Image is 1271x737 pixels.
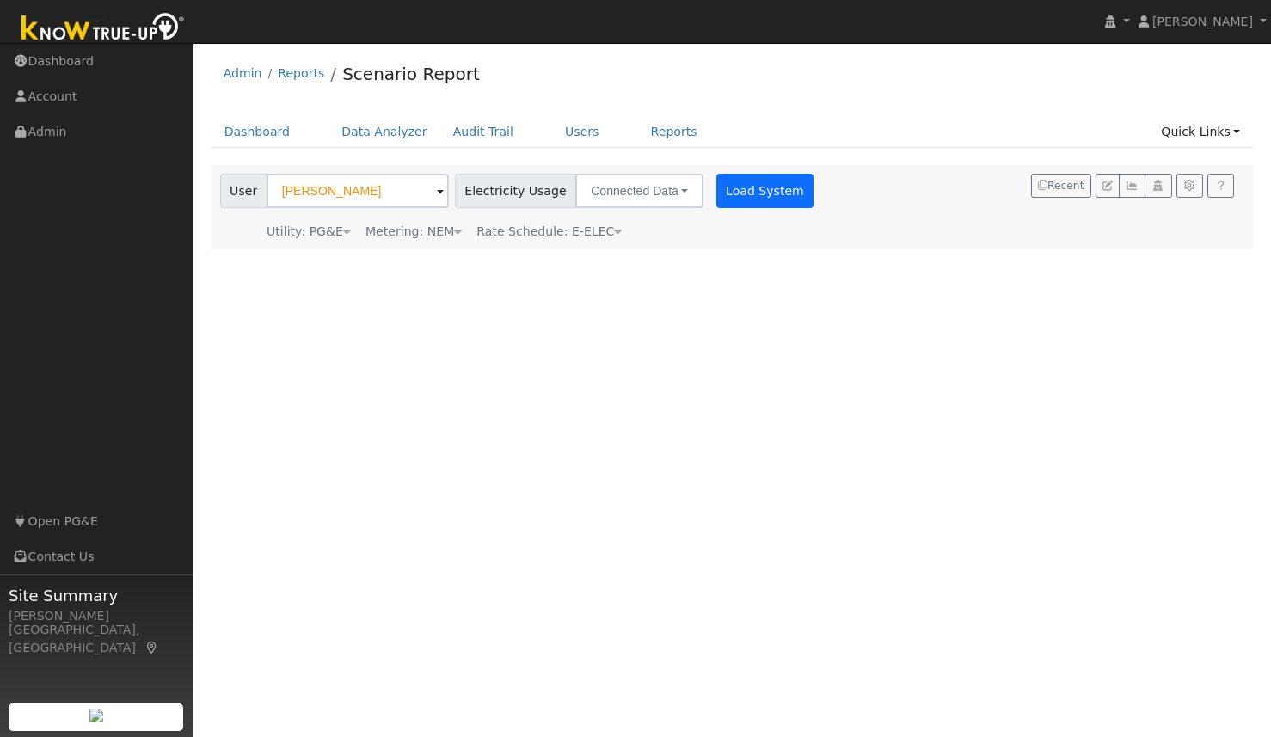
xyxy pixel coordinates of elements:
a: Help Link [1207,174,1234,198]
button: Settings [1176,174,1203,198]
img: Know True-Up [13,9,193,48]
span: User [220,174,267,208]
a: Reports [278,66,324,80]
button: Edit User [1096,174,1120,198]
img: retrieve [89,709,103,722]
a: Reports [638,116,710,148]
button: Load System [716,174,814,208]
a: Dashboard [212,116,304,148]
a: Audit Trail [440,116,526,148]
div: Metering: NEM [365,223,462,241]
span: Site Summary [9,584,184,607]
span: [PERSON_NAME] [1152,15,1253,28]
input: Select a User [267,174,449,208]
a: Quick Links [1148,116,1253,148]
a: Admin [224,66,262,80]
a: Users [552,116,612,148]
a: Scenario Report [342,64,480,84]
div: [PERSON_NAME] [9,607,184,625]
span: Alias: HE1 [476,224,622,238]
button: Multi-Series Graph [1119,174,1145,198]
div: Utility: PG&E [267,223,351,241]
span: Electricity Usage [455,174,576,208]
button: Connected Data [575,174,703,208]
button: Recent [1031,174,1091,198]
button: Login As [1145,174,1171,198]
a: Data Analyzer [328,116,440,148]
div: [GEOGRAPHIC_DATA], [GEOGRAPHIC_DATA] [9,621,184,657]
a: Map [144,641,160,654]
